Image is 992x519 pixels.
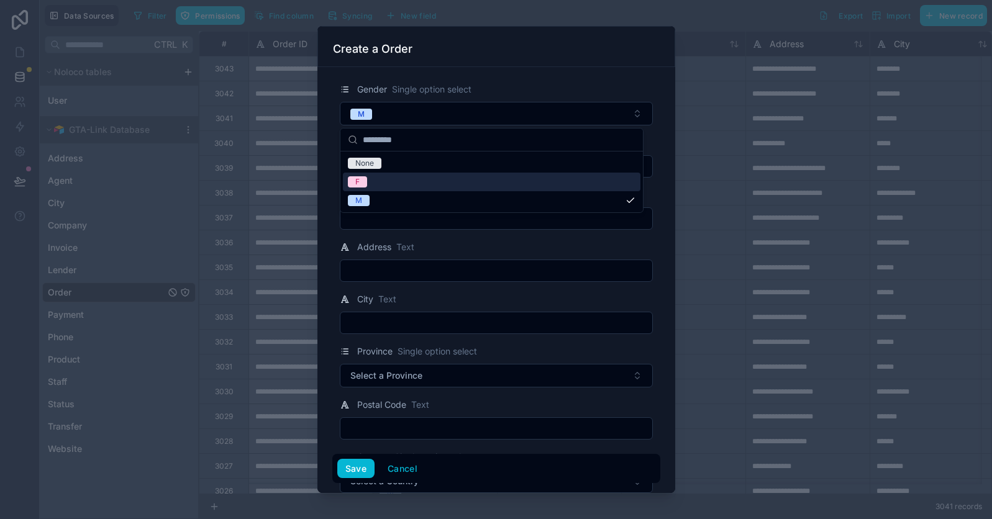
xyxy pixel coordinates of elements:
[340,102,653,125] button: Select Button
[333,42,412,56] h3: Create a Order
[358,109,365,120] div: M
[355,195,362,206] div: M
[357,83,387,96] span: Gender
[398,345,477,358] span: Single option select
[357,241,391,253] span: Address
[357,293,373,305] span: City
[340,364,653,387] button: Select Button
[350,369,422,382] span: Select a Province
[396,241,414,253] span: Text
[355,176,360,187] div: F
[380,459,425,479] button: Cancel
[357,399,406,411] span: Postal Code
[392,83,471,96] span: Single option select
[357,345,393,358] span: Province
[337,459,375,479] button: Save
[394,451,474,463] span: Single option select
[355,158,374,169] div: None
[378,293,396,305] span: Text
[357,451,389,463] span: Country
[340,151,643,212] div: Suggestions
[411,399,429,411] span: Text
